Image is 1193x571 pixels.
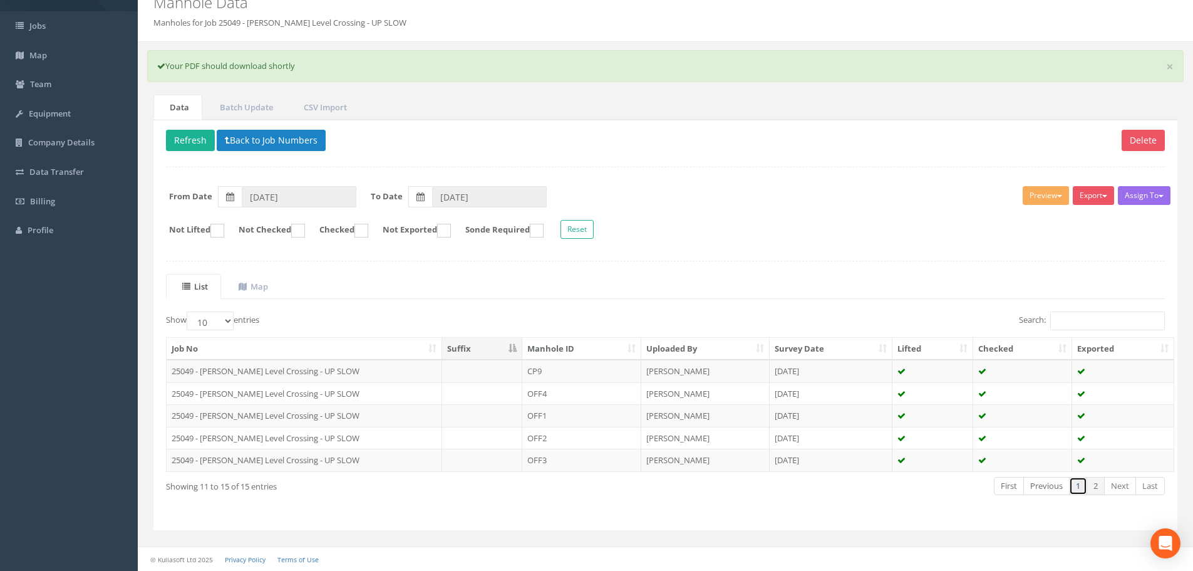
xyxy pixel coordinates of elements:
[770,427,893,449] td: [DATE]
[1023,186,1069,205] button: Preview
[29,20,46,31] span: Jobs
[371,191,403,202] label: To Date
[522,382,641,405] td: OFF4
[1050,312,1165,330] input: Search:
[1019,312,1165,330] label: Search:
[29,108,71,119] span: Equipment
[522,449,641,471] td: OFF3
[641,427,770,449] td: [PERSON_NAME]
[150,555,213,564] small: © Kullasoft Ltd 2025
[287,95,360,120] a: CSV Import
[1122,130,1165,151] button: Delete
[522,338,641,360] th: Manhole ID: activate to sort column ascending
[973,338,1072,360] th: Checked: activate to sort column ascending
[30,78,51,90] span: Team
[1073,186,1114,205] button: Export
[187,312,234,330] select: Showentries
[153,17,406,29] li: Manholes for Job 25049 - [PERSON_NAME] Level Crossing - UP SLOW
[1135,477,1165,495] a: Last
[222,274,281,300] a: Map
[242,186,356,207] input: From Date
[167,338,442,360] th: Job No: activate to sort column ascending
[167,382,442,405] td: 25049 - [PERSON_NAME] Level Crossing - UP SLOW
[641,449,770,471] td: [PERSON_NAME]
[166,476,571,493] div: Showing 11 to 15 of 15 entries
[522,360,641,382] td: CP9
[1072,338,1174,360] th: Exported: activate to sort column ascending
[29,166,84,177] span: Data Transfer
[226,224,305,238] label: Not Checked
[453,224,544,238] label: Sonde Required
[1087,477,1105,495] a: 2
[217,130,326,151] button: Back to Job Numbers
[560,220,594,239] button: Reset
[307,224,368,238] label: Checked
[29,50,47,61] span: Map
[641,338,770,360] th: Uploaded By: activate to sort column ascending
[169,191,212,202] label: From Date
[1150,528,1180,558] div: Open Intercom Messenger
[770,382,893,405] td: [DATE]
[153,95,202,120] a: Data
[277,555,319,564] a: Terms of Use
[225,555,266,564] a: Privacy Policy
[30,196,55,207] span: Billing
[1069,477,1087,495] a: 1
[28,137,95,148] span: Company Details
[770,449,893,471] td: [DATE]
[147,50,1184,82] div: Your PDF should download shortly
[442,338,522,360] th: Suffix: activate to sort column descending
[28,224,53,236] span: Profile
[770,360,893,382] td: [DATE]
[994,477,1024,495] a: First
[204,95,286,120] a: Batch Update
[522,427,641,449] td: OFF2
[166,130,215,151] button: Refresh
[167,404,442,427] td: 25049 - [PERSON_NAME] Level Crossing - UP SLOW
[892,338,973,360] th: Lifted: activate to sort column ascending
[641,360,770,382] td: [PERSON_NAME]
[157,224,224,238] label: Not Lifted
[167,427,442,449] td: 25049 - [PERSON_NAME] Level Crossing - UP SLOW
[370,224,451,238] label: Not Exported
[182,281,208,292] uib-tab-heading: List
[641,404,770,427] td: [PERSON_NAME]
[1023,477,1070,495] a: Previous
[167,449,442,471] td: 25049 - [PERSON_NAME] Level Crossing - UP SLOW
[770,404,893,427] td: [DATE]
[432,186,547,207] input: To Date
[522,404,641,427] td: OFF1
[1104,477,1136,495] a: Next
[239,281,268,292] uib-tab-heading: Map
[1166,60,1174,73] a: ×
[770,338,893,360] th: Survey Date: activate to sort column ascending
[641,382,770,405] td: [PERSON_NAME]
[1118,186,1170,205] button: Assign To
[166,312,259,330] label: Show entries
[166,274,221,300] a: List
[167,360,442,382] td: 25049 - [PERSON_NAME] Level Crossing - UP SLOW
